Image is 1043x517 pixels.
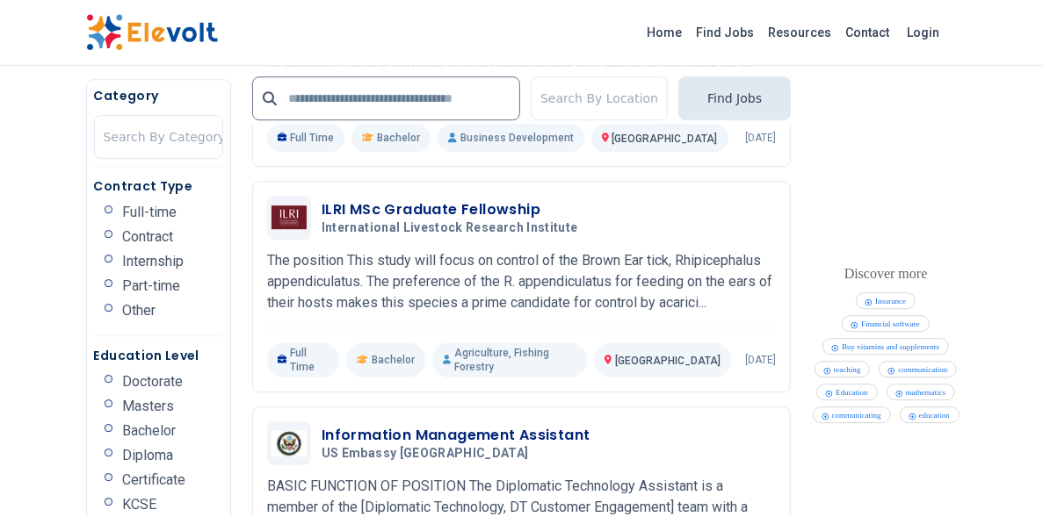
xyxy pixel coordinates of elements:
h3: ILRI MSc Graduate Fellowship [322,199,585,220]
span: Other [123,304,156,318]
span: education [919,411,955,420]
span: communication [898,365,952,374]
h5: Category [94,87,223,104]
input: KCSE [105,498,112,506]
a: Find Jobs [690,18,762,47]
input: Part-time [105,279,112,287]
span: mathematics [906,388,951,397]
button: Find Jobs [678,76,791,120]
span: [GEOGRAPHIC_DATA] [615,355,721,367]
a: Home [641,18,690,47]
a: International Livestock Research InstituteILRI MSc Graduate FellowshipInternational Livestock Res... [267,196,776,377]
span: Contract [123,230,174,244]
h5: Education Level [94,347,223,364]
span: Insurance [875,297,911,305]
span: [GEOGRAPHIC_DATA] [612,133,718,145]
p: Full Time [267,342,339,377]
input: Full-time [105,205,112,213]
span: Full-time [123,205,177,219]
p: Business Development [438,124,583,152]
span: Buy vitamins and supplements [842,342,945,351]
span: Internship [123,255,185,269]
img: US Embassy Kenya [272,430,307,456]
p: [DATE] [745,353,776,367]
p: [DATE] [745,131,776,145]
p: The position This study will focus on control of the Brown Ear tick, Rhipicephalus appendiculatus... [267,250,776,313]
span: Financial software [861,320,925,328]
input: Doctorate [105,375,112,383]
img: International Livestock Research Institute [272,205,307,229]
span: US Embassy [GEOGRAPHIC_DATA] [322,446,529,462]
input: Bachelor [105,424,112,432]
h5: Contract Type [94,177,223,195]
span: communicating [832,411,887,420]
p: Full Time [267,124,345,152]
iframe: Chat Widget [955,433,1043,517]
input: Diploma [105,449,112,456]
span: Diploma [123,449,174,463]
input: Internship [105,255,112,262]
span: Bachelor [372,353,415,367]
a: Login [897,15,951,50]
div: Discover more [840,262,932,286]
span: International Livestock Research Institute [322,220,578,236]
input: Contract [105,230,112,238]
span: teaching [834,365,866,374]
input: Masters [105,399,112,407]
span: Masters [123,399,175,413]
a: Contact [839,18,897,47]
span: KCSE [123,498,157,512]
p: Agriculture, Fishing Forestry [432,342,587,377]
span: Bachelor [123,424,177,438]
span: Doctorate [123,375,184,389]
input: Certificate [105,473,112,481]
h3: Information Management Assistant [322,425,590,446]
span: Part-time [123,279,181,293]
a: Resources [762,18,839,47]
span: Certificate [123,473,186,487]
span: Bachelor [377,131,420,145]
img: Elevolt [86,14,218,51]
input: Other [105,304,112,312]
span: Education [836,388,873,397]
